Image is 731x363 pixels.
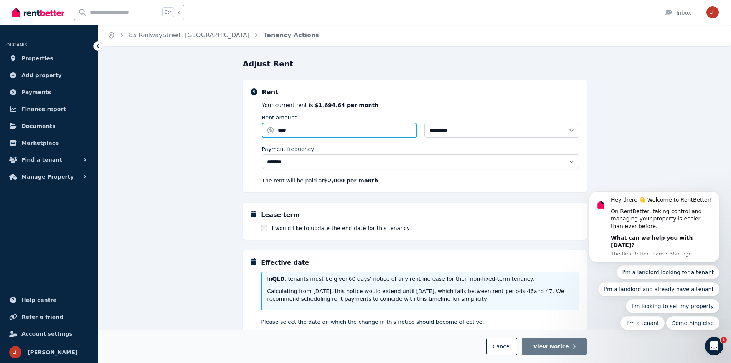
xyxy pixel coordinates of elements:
[21,295,57,305] span: Help centre
[21,329,73,338] span: Account settings
[272,224,410,232] label: I would like to update the end date for this tenancy
[21,121,56,131] span: Documents
[263,31,319,39] a: Tenancy Actions
[21,88,51,97] span: Payments
[522,338,586,355] button: View Notice
[9,346,21,358] img: Leona Harrison
[261,318,579,326] label: Please select the date on which the change in this notice should become effective:
[493,343,511,350] span: Cancel
[129,31,249,39] a: 85 RailwayStreet, [GEOGRAPHIC_DATA]
[6,292,92,308] a: Help centre
[6,101,92,117] a: Finance report
[721,337,727,343] span: 1
[21,138,59,148] span: Marketplace
[21,172,74,181] span: Manage Property
[6,51,92,66] a: Properties
[262,145,314,153] label: Payment frequency
[21,71,62,80] span: Add property
[6,85,92,100] a: Payments
[261,258,309,267] h5: Effective date
[324,177,378,184] b: $2,000 per month
[705,337,723,355] iframe: Intercom live chat
[21,104,66,114] span: Finance report
[533,343,569,350] span: View Notice
[267,275,574,283] p: In , tenants must be given 60 days ' notice of any rent increase for their non-fixed-term tenancy.
[578,123,731,342] iframe: Intercom notifications message
[6,152,92,167] button: Find a tenant
[267,287,574,303] p: Calculating from [DATE], this notice would extend until [DATE] , which falls between rent periods...
[272,276,284,282] strong: QLD
[243,58,294,69] h2: Adjust Rent
[162,7,174,17] span: Ctrl
[706,6,719,18] img: Leona Harrison
[6,169,92,184] button: Manage Property
[262,88,278,97] h5: Rent
[6,135,92,151] a: Marketplace
[21,54,53,63] span: Properties
[262,101,579,109] div: Your current rent is
[6,42,30,48] span: ORGANISE
[21,155,62,164] span: Find a tenant
[21,312,63,322] span: Refer a friend
[98,25,328,46] nav: Breadcrumb
[261,211,300,220] h5: Lease term
[6,326,92,341] a: Account settings
[315,102,378,108] b: $1,694.64 per month
[28,348,78,357] span: [PERSON_NAME]
[273,329,391,336] label: Payment period 47, [DATE] (recommended)
[6,309,92,325] a: Refer a friend
[12,7,64,18] img: RentBetter
[486,338,517,355] button: Cancel
[262,114,297,121] label: Rent amount
[177,9,180,15] span: k
[262,177,579,184] p: The rent will be paid at .
[6,68,92,83] a: Add property
[664,9,691,17] div: Inbox
[6,118,92,134] a: Documents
